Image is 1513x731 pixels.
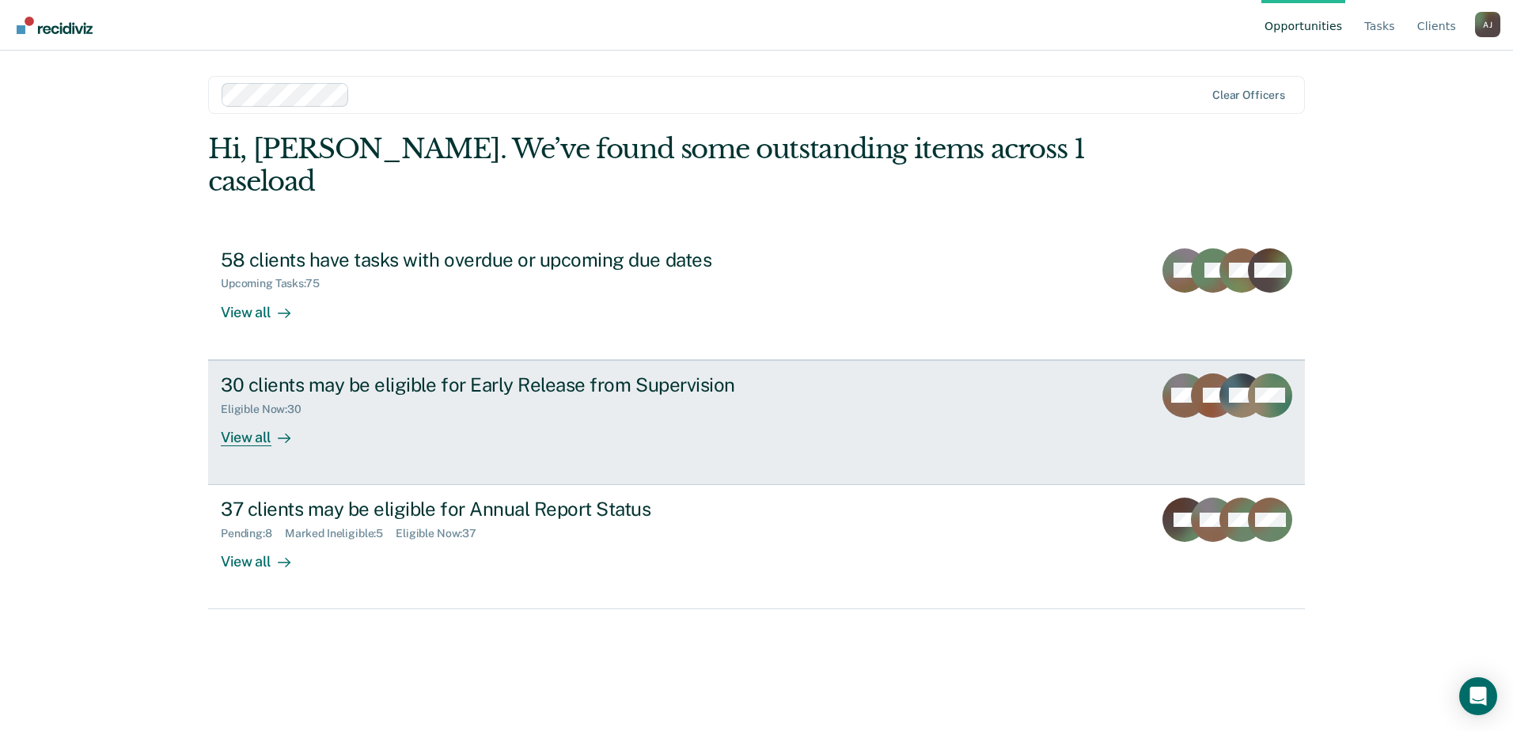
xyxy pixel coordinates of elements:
[221,527,285,540] div: Pending : 8
[1475,12,1500,37] button: Profile dropdown button
[17,17,93,34] img: Recidiviz
[285,527,396,540] div: Marked Ineligible : 5
[1459,677,1497,715] div: Open Intercom Messenger
[221,373,776,396] div: 30 clients may be eligible for Early Release from Supervision
[221,248,776,271] div: 58 clients have tasks with overdue or upcoming due dates
[221,540,309,571] div: View all
[208,236,1305,360] a: 58 clients have tasks with overdue or upcoming due datesUpcoming Tasks:75View all
[221,403,314,416] div: Eligible Now : 30
[208,360,1305,485] a: 30 clients may be eligible for Early Release from SupervisionEligible Now:30View all
[208,485,1305,609] a: 37 clients may be eligible for Annual Report StatusPending:8Marked Ineligible:5Eligible Now:37Vie...
[1475,12,1500,37] div: A J
[208,133,1086,198] div: Hi, [PERSON_NAME]. We’ve found some outstanding items across 1 caseload
[396,527,489,540] div: Eligible Now : 37
[221,415,309,446] div: View all
[1212,89,1285,102] div: Clear officers
[221,498,776,521] div: 37 clients may be eligible for Annual Report Status
[221,277,332,290] div: Upcoming Tasks : 75
[221,290,309,321] div: View all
